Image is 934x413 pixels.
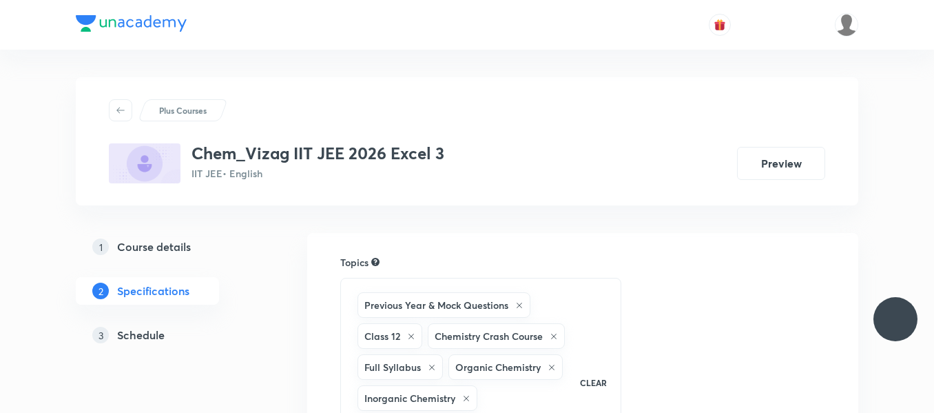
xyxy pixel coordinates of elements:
img: Company Logo [76,15,187,32]
p: IIT JEE • English [191,166,444,181]
img: avatar [714,19,726,31]
h6: Class 12 [364,329,400,343]
button: Preview [737,147,825,180]
p: 1 [92,239,109,255]
img: 9E2A0FF9-ABF1-4E3C-AB7B-59D87FA1A11B_plus.png [109,143,180,183]
h6: Full Syllabus [364,360,421,374]
h6: Inorganic Chemistry [364,391,455,405]
img: ttu [887,311,904,328]
h3: Chem_Vizag IIT JEE 2026 Excel 3 [191,143,444,163]
p: CLEAR [580,376,607,389]
p: Plus Courses [159,104,207,117]
h6: Previous Year & Mock Questions [364,298,508,312]
a: Company Logo [76,15,187,35]
h5: Specifications [117,283,189,299]
h6: Chemistry Crash Course [435,329,543,343]
a: 3Schedule [76,321,263,349]
button: avatar [709,14,731,36]
p: 3 [92,327,109,343]
img: LALAM MADHAVI [835,13,858,37]
h6: Topics [340,255,369,270]
h5: Schedule [117,327,165,343]
p: 2 [92,283,109,299]
a: 1Course details [76,233,263,261]
div: Search for topics [371,256,380,268]
h5: Course details [117,239,191,255]
h6: Organic Chemistry [455,360,541,374]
